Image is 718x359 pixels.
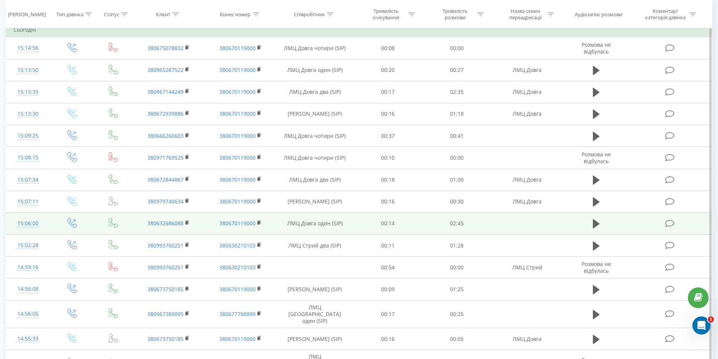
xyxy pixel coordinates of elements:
[147,286,184,293] a: 380673750185
[692,316,710,335] iframe: Intercom live chat
[8,11,46,17] div: [PERSON_NAME]
[147,66,184,73] a: 380965287522
[491,169,563,191] td: ЛМЦ Довга
[354,300,423,328] td: 00:17
[57,11,83,17] div: Тип дзвінка
[276,212,354,234] td: ЛМЦ Довга один (SIP)
[491,103,563,125] td: ЛМЦ Довга
[423,125,491,147] td: 00:41
[435,8,475,21] div: Тривалість розмови
[491,59,563,81] td: ЛМЦ Довга
[354,147,423,169] td: 00:10
[276,103,354,125] td: [PERSON_NAME] (SIP)
[423,147,491,169] td: 00:00
[219,176,256,183] a: 380670119000
[147,110,184,117] a: 380672939886
[423,37,491,59] td: 00:00
[6,22,712,37] td: Сьогодні
[294,11,325,17] div: Співробітник
[14,85,43,99] div: 15:13:33
[219,310,256,318] a: 380677788899
[423,103,491,125] td: 01:18
[219,66,256,73] a: 380670119000
[14,63,43,78] div: 15:13:50
[491,191,563,212] td: ЛМЦ Довга
[708,316,714,322] span: 1
[423,169,491,191] td: 01:00
[276,147,354,169] td: ЛМЦ Довга чотири (SIP)
[147,154,184,161] a: 380971769525
[423,59,491,81] td: 00:27
[354,81,423,103] td: 00:17
[14,238,43,253] div: 15:02:28
[423,278,491,300] td: 01:25
[219,198,256,205] a: 380670119000
[582,260,611,274] span: Розмова не відбулась
[575,11,622,17] div: Аудіозапис розмови
[219,132,256,139] a: 380670119000
[219,264,256,271] a: 380630210103
[147,44,184,52] a: 380675078832
[276,191,354,212] td: [PERSON_NAME] (SIP)
[14,128,43,143] div: 15:09:25
[276,81,354,103] td: ЛМЦ Довга два (SIP)
[147,335,184,342] a: 380673750185
[423,257,491,278] td: 00:00
[491,257,563,278] td: ЛМЦ Стрий
[220,11,251,17] div: Бізнес номер
[219,335,256,342] a: 380670119000
[156,11,170,17] div: Клієнт
[147,132,184,139] a: 380666260603
[354,278,423,300] td: 00:09
[14,216,43,231] div: 15:06:00
[219,110,256,117] a: 380670119000
[276,300,354,328] td: ЛМЦ [GEOGRAPHIC_DATA] один (SIP)
[354,191,423,212] td: 00:16
[423,328,491,350] td: 00:05
[147,88,184,95] a: 380967144249
[276,59,354,81] td: ЛМЦ Довга один (SIP)
[147,242,184,249] a: 380993760251
[14,173,43,187] div: 15:07:34
[219,154,256,161] a: 380670119000
[219,242,256,249] a: 380630210103
[423,191,491,212] td: 00:30
[147,310,184,318] a: 380967389095
[354,328,423,350] td: 00:16
[354,169,423,191] td: 00:18
[14,260,43,275] div: 14:59:16
[14,332,43,346] div: 14:55:33
[423,235,491,257] td: 01:28
[219,44,256,52] a: 380670119000
[14,282,43,296] div: 14:56:08
[354,125,423,147] td: 00:37
[276,328,354,350] td: [PERSON_NAME] (SIP)
[276,169,354,191] td: ЛМЦ Довга два (SIP)
[14,107,43,121] div: 15:13:30
[14,41,43,55] div: 15:14:56
[423,81,491,103] td: 02:35
[354,37,423,59] td: 00:08
[276,37,354,59] td: ЛМЦ Довга чотири (SIP)
[147,176,184,183] a: 380672844867
[219,88,256,95] a: 380670119000
[276,235,354,257] td: ЛМЦ Стрий два (SIP)
[14,150,43,165] div: 15:08:15
[423,212,491,234] td: 02:45
[219,220,256,227] a: 380670119000
[147,220,184,227] a: 380632686088
[643,8,687,21] div: Коментар/категорія дзвінка
[276,278,354,300] td: [PERSON_NAME] (SIP)
[147,264,184,271] a: 380993760251
[104,11,119,17] div: Статус
[14,194,43,209] div: 15:07:11
[147,198,184,205] a: 380979740634
[354,212,423,234] td: 00:14
[354,257,423,278] td: 00:54
[505,8,545,21] div: Назва схеми переадресації
[14,307,43,321] div: 14:56:05
[276,125,354,147] td: ЛМЦ Довга чотири (SIP)
[354,103,423,125] td: 00:16
[491,81,563,103] td: ЛМЦ Довга
[423,300,491,328] td: 00:25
